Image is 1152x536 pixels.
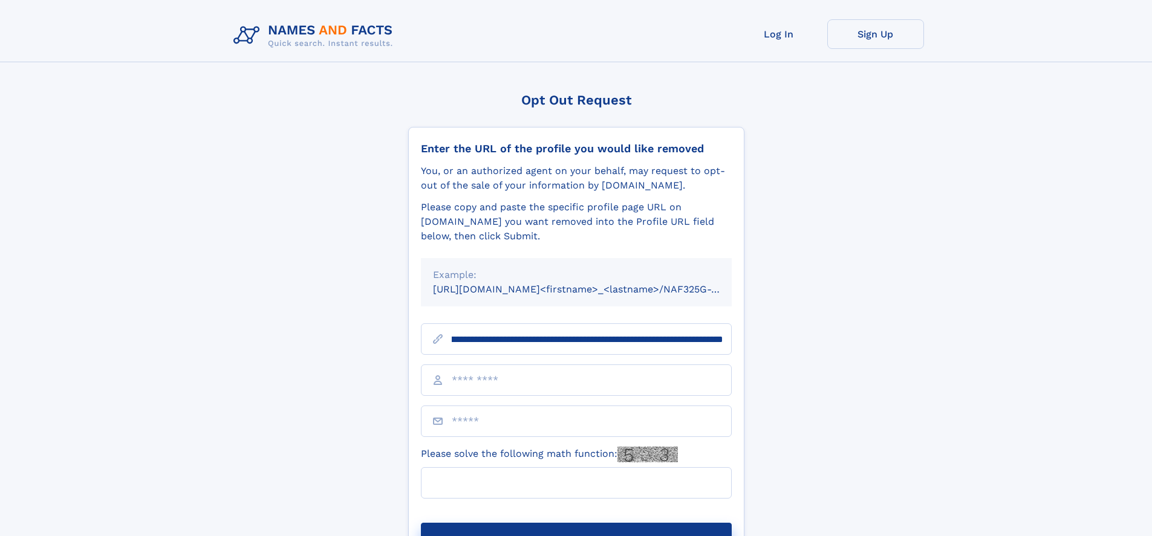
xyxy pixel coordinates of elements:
[421,447,678,462] label: Please solve the following math function:
[731,19,827,49] a: Log In
[421,164,732,193] div: You, or an authorized agent on your behalf, may request to opt-out of the sale of your informatio...
[433,283,755,295] small: [URL][DOMAIN_NAME]<firstname>_<lastname>/NAF325G-xxxxxxxx
[421,200,732,244] div: Please copy and paste the specific profile page URL on [DOMAIN_NAME] you want removed into the Pr...
[421,142,732,155] div: Enter the URL of the profile you would like removed
[408,92,744,108] div: Opt Out Request
[433,268,720,282] div: Example:
[229,19,403,52] img: Logo Names and Facts
[827,19,924,49] a: Sign Up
